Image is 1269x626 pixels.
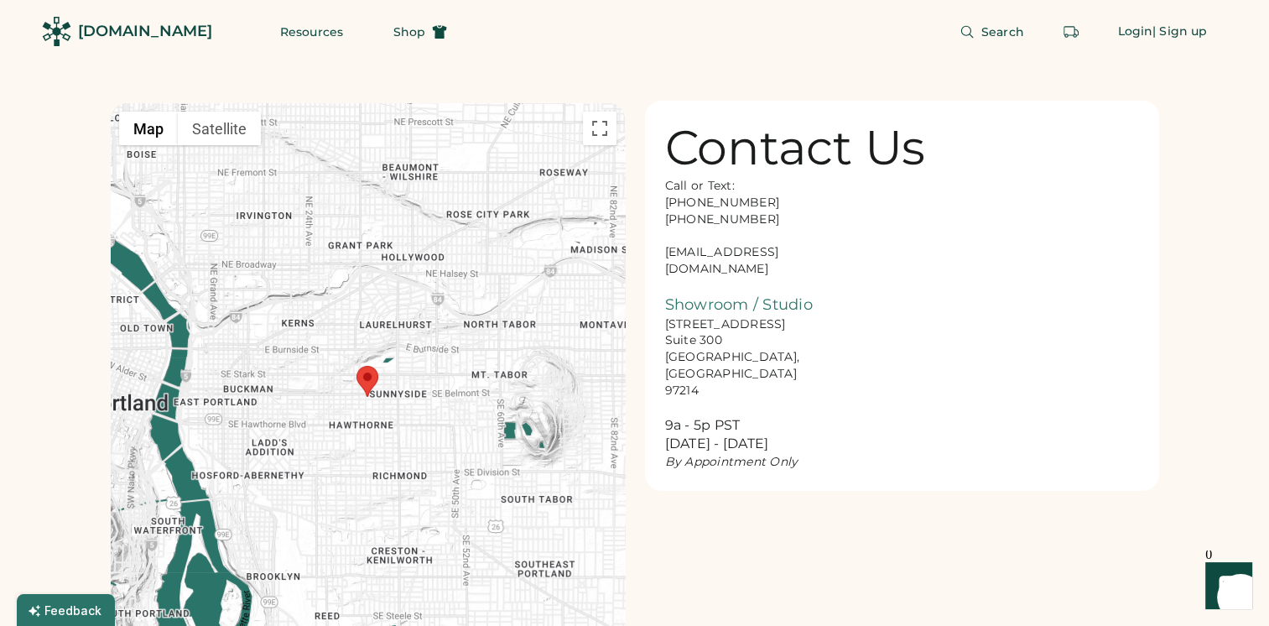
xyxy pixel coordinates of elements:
div: | Sign up [1152,23,1207,40]
button: Retrieve an order [1054,15,1088,49]
div: [DOMAIN_NAME] [78,21,212,42]
div: Contact Us [665,121,926,175]
div: Login [1118,23,1153,40]
button: Toggle fullscreen view [583,112,616,145]
button: Search [939,15,1044,49]
span: Shop [393,26,425,38]
button: Resources [260,15,363,49]
font: Showroom / Studio [665,295,813,314]
button: Show satellite imagery [178,112,261,145]
em: By Appointment Only [665,454,798,469]
span: Search [981,26,1024,38]
img: Rendered Logo - Screens [42,17,71,46]
font: 9a - 5p PST [DATE] - [DATE] [665,417,769,452]
iframe: Front Chat [1189,550,1261,623]
button: Shop [373,15,467,49]
div: Call or Text: [PHONE_NUMBER] [PHONE_NUMBER] [EMAIL_ADDRESS][DOMAIN_NAME] [STREET_ADDRESS] Suite 3... [665,178,833,471]
button: Show street map [119,112,178,145]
